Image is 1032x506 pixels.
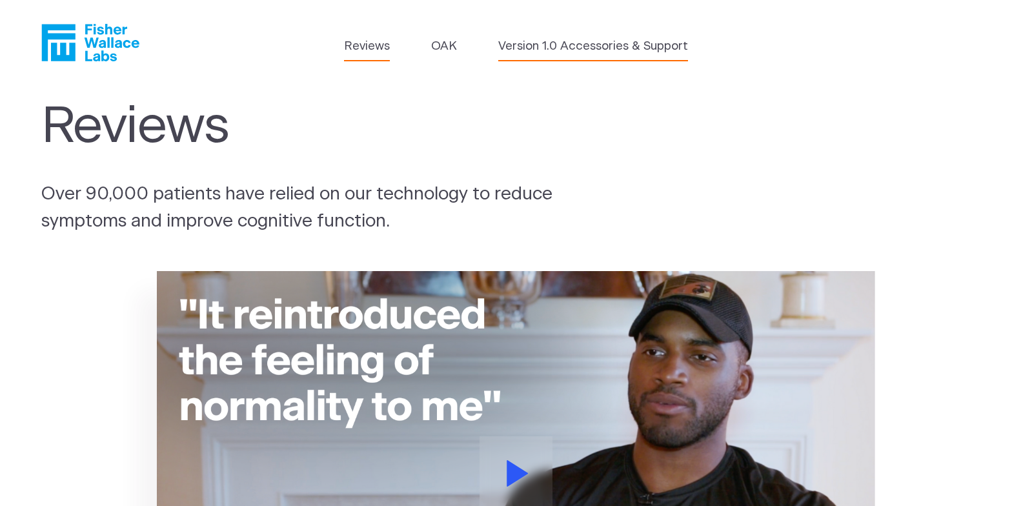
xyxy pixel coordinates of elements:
[344,37,390,56] a: Reviews
[41,181,605,236] p: Over 90,000 patients have relied on our technology to reduce symptoms and improve cognitive funct...
[41,24,139,61] a: Fisher Wallace
[498,37,688,56] a: Version 1.0 Accessories & Support
[41,97,578,157] h1: Reviews
[507,460,529,487] svg: Play
[431,37,457,56] a: OAK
